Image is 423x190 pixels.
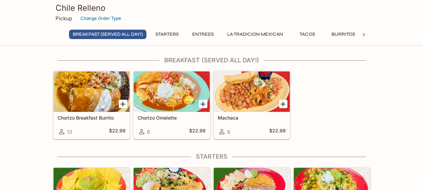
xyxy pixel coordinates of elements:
[223,30,287,39] button: La Tradicion Mexican
[58,115,126,121] h5: Chorizo Breakfast Burrito
[227,129,230,135] span: 6
[138,115,206,121] h5: Chorizo Omelette
[213,71,290,139] a: Machaca6$22.99
[328,30,359,39] button: Burritos
[119,100,127,108] button: Add Chorizo Breakfast Burrito
[133,71,210,139] a: Chorizo Omelette6$22.99
[189,128,206,136] h5: $22.99
[53,57,371,64] h4: Breakfast (Served ALL DAY!)
[69,30,146,39] button: Breakfast (Served ALL DAY!)
[56,15,72,22] p: Pickup
[292,30,322,39] button: Tacos
[188,30,218,39] button: Entrees
[269,128,286,136] h5: $22.99
[279,100,287,108] button: Add Machaca
[218,115,286,121] h5: Machaca
[134,71,210,112] div: Chorizo Omelette
[54,71,130,112] div: Chorizo Breakfast Burrito
[152,30,182,39] button: Starters
[53,71,130,139] a: Chorizo Breakfast Burrito13$22.99
[77,13,124,24] button: Change Order Type
[199,100,207,108] button: Add Chorizo Omelette
[214,71,290,112] div: Machaca
[56,3,368,13] h3: Chile Relleno
[147,129,150,135] span: 6
[67,129,72,135] span: 13
[109,128,126,136] h5: $22.99
[53,153,371,160] h4: Starters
